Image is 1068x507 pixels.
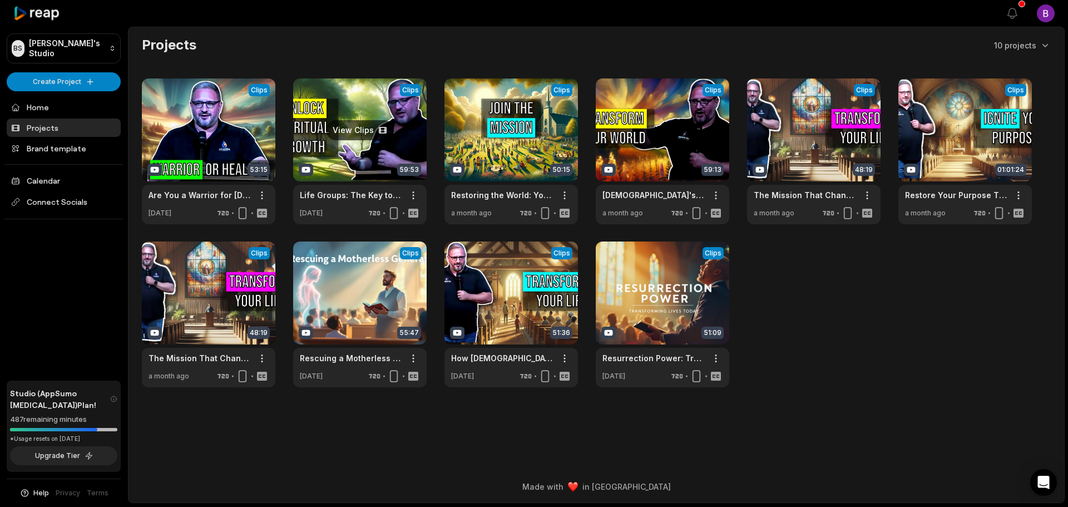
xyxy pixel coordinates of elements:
[56,488,80,498] a: Privacy
[10,435,117,443] div: *Usage resets on [DATE]
[300,352,402,364] a: Rescuing a Motherless Generation 🌍
[10,414,117,425] div: 487 remaining minutes
[7,192,121,212] span: Connect Socials
[905,189,1007,201] a: Restore Your Purpose Through [DEMOGRAPHIC_DATA][PERSON_NAME] Mission
[7,98,121,116] a: Home
[994,40,1051,51] button: 10 projects
[149,352,251,364] a: The Mission That Changes Everything 🌎
[10,387,110,411] span: Studio (AppSumo [MEDICAL_DATA]) Plan!
[149,189,251,201] a: Are You a Warrior for [DEMOGRAPHIC_DATA] or Seeking Healing?
[142,36,196,54] h2: Projects
[12,40,24,57] div: BS
[7,139,121,157] a: Brand template
[7,171,121,190] a: Calendar
[7,72,121,91] button: Create Project
[29,38,105,58] p: [PERSON_NAME]'s Studio
[7,119,121,137] a: Projects
[87,488,108,498] a: Terms
[451,352,553,364] a: How [DEMOGRAPHIC_DATA] Community Can Change Your Life 🌟
[10,446,117,465] button: Upgrade Tier
[602,352,705,364] a: Resurrection Power: Transforming Lives [DATE]
[451,189,553,201] a: Restoring the World: Your Role in the [DEMOGRAPHIC_DATA] 🌍
[1030,469,1057,496] div: Open Intercom Messenger
[568,482,578,492] img: heart emoji
[33,488,49,498] span: Help
[300,189,402,201] a: Life Groups: The Key to Spiritual Growth 🌟
[139,481,1054,493] div: Made with in [GEOGRAPHIC_DATA]
[19,488,49,498] button: Help
[754,189,856,201] a: The Mission That Changes Everything 🌎
[602,189,705,201] a: [DEMOGRAPHIC_DATA]'s Agenda: Transforming The World Through You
